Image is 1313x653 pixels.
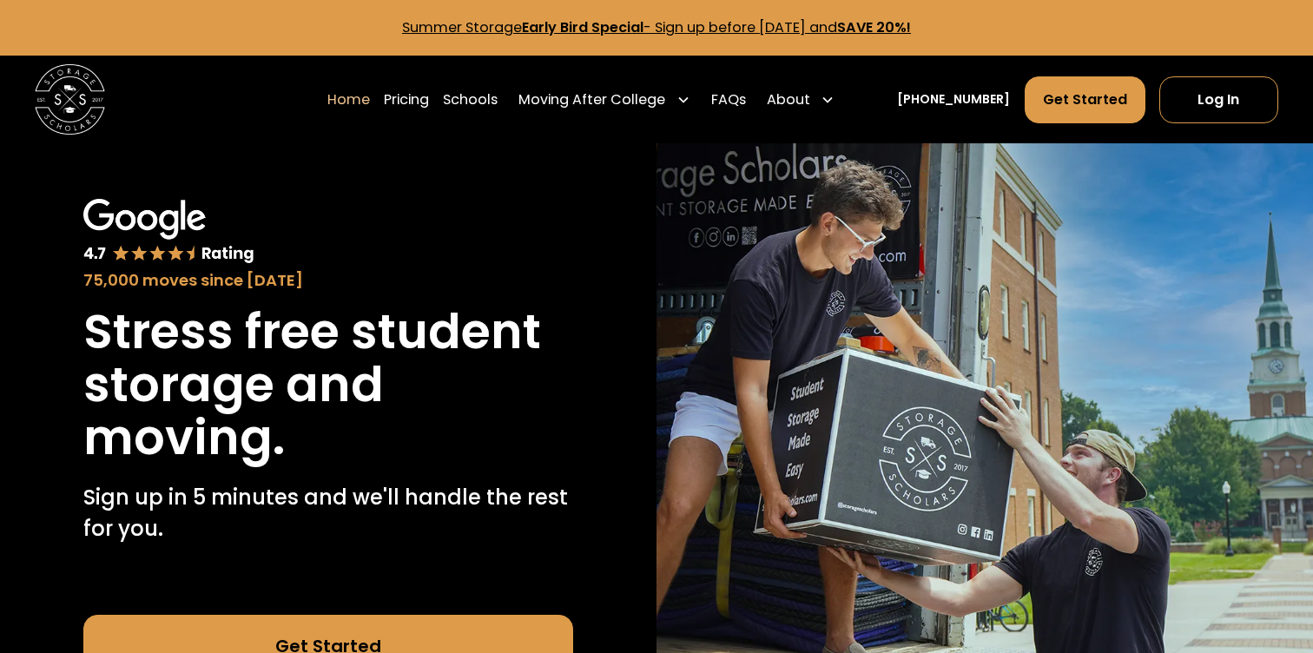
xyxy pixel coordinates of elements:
[402,17,911,37] a: Summer StorageEarly Bird Special- Sign up before [DATE] andSAVE 20%!
[522,17,643,37] strong: Early Bird Special
[83,268,573,292] div: 75,000 moves since [DATE]
[767,89,810,110] div: About
[1025,76,1145,123] a: Get Started
[83,306,573,465] h1: Stress free student storage and moving.
[837,17,911,37] strong: SAVE 20%!
[35,64,105,135] img: Storage Scholars main logo
[83,482,573,544] p: Sign up in 5 minutes and we'll handle the rest for you.
[711,76,746,124] a: FAQs
[443,76,498,124] a: Schools
[897,90,1010,109] a: [PHONE_NUMBER]
[384,76,429,124] a: Pricing
[327,76,370,124] a: Home
[83,199,254,264] img: Google 4.7 star rating
[1159,76,1278,123] a: Log In
[518,89,665,110] div: Moving After College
